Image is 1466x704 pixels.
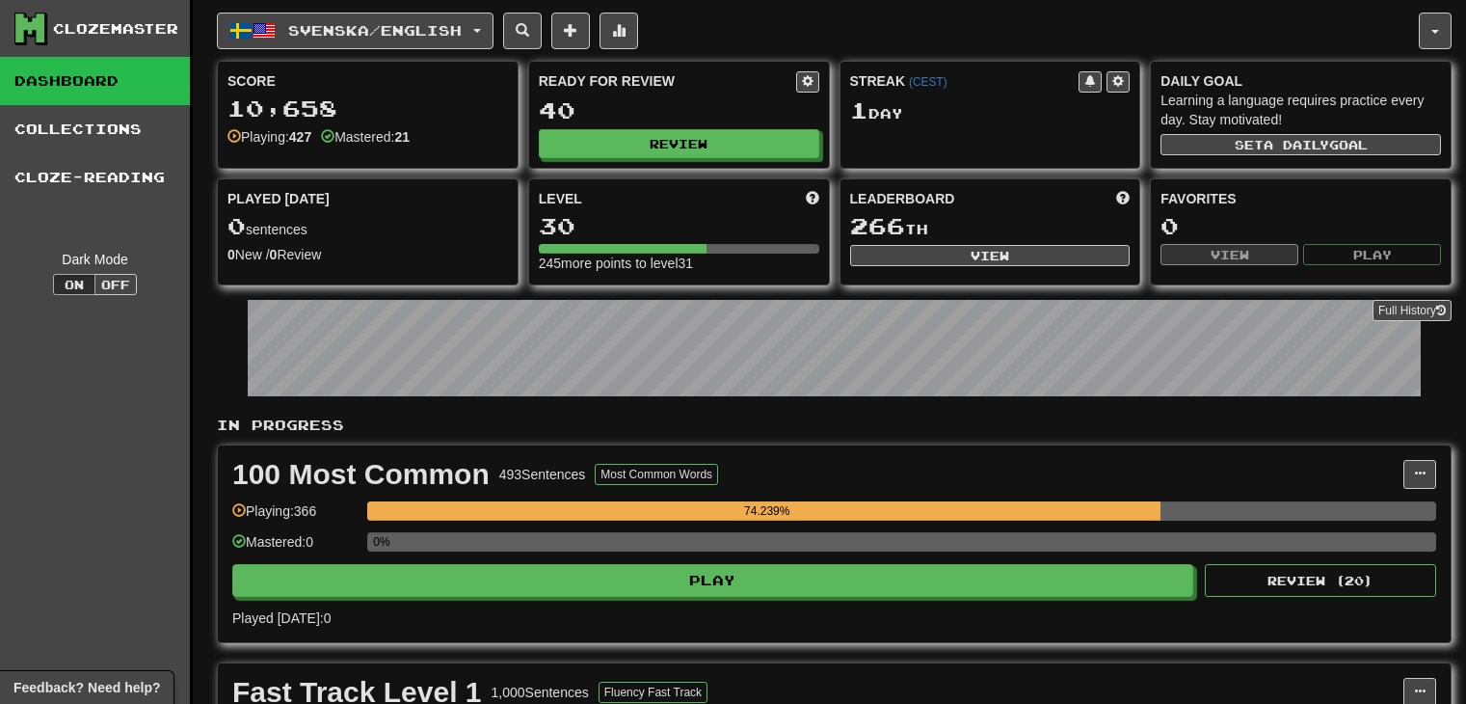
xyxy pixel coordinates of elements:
[1264,138,1329,151] span: a daily
[53,274,95,295] button: On
[850,214,1131,239] div: th
[227,247,235,262] strong: 0
[539,98,819,122] div: 40
[232,564,1193,597] button: Play
[1160,214,1441,238] div: 0
[232,501,358,533] div: Playing: 366
[288,22,462,39] span: Svenska / English
[1116,189,1130,208] span: This week in points, UTC
[600,13,638,49] button: More stats
[503,13,542,49] button: Search sentences
[1303,244,1441,265] button: Play
[850,245,1131,266] button: View
[217,13,493,49] button: Svenska/English
[1160,189,1441,208] div: Favorites
[850,71,1080,91] div: Streak
[1160,91,1441,129] div: Learning a language requires practice every day. Stay motivated!
[539,129,819,158] button: Review
[232,460,490,489] div: 100 Most Common
[1373,300,1452,321] a: Full History
[539,254,819,273] div: 245 more points to level 31
[227,127,311,147] div: Playing:
[806,189,819,208] span: Score more points to level up
[1160,244,1298,265] button: View
[394,129,410,145] strong: 21
[492,683,589,702] div: 1,000 Sentences
[94,274,137,295] button: Off
[373,501,1160,521] div: 74.239%
[14,250,175,269] div: Dark Mode
[850,189,955,208] span: Leaderboard
[227,212,246,239] span: 0
[551,13,590,49] button: Add sentence to collection
[909,75,947,89] a: (CEST)
[850,96,868,123] span: 1
[227,214,508,239] div: sentences
[227,245,508,264] div: New / Review
[499,465,586,484] div: 493 Sentences
[539,189,582,208] span: Level
[595,464,718,485] button: Most Common Words
[1160,71,1441,91] div: Daily Goal
[227,96,508,121] div: 10,658
[217,416,1452,435] p: In Progress
[1205,564,1436,597] button: Review (20)
[539,71,796,91] div: Ready for Review
[539,214,819,238] div: 30
[850,98,1131,123] div: Day
[232,532,358,564] div: Mastered: 0
[13,678,160,697] span: Open feedback widget
[227,189,330,208] span: Played [DATE]
[850,212,905,239] span: 266
[321,127,410,147] div: Mastered:
[1160,134,1441,155] button: Seta dailygoal
[232,610,331,626] span: Played [DATE]: 0
[270,247,278,262] strong: 0
[227,71,508,91] div: Score
[599,682,707,703] button: Fluency Fast Track
[53,19,178,39] div: Clozemaster
[289,129,311,145] strong: 427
